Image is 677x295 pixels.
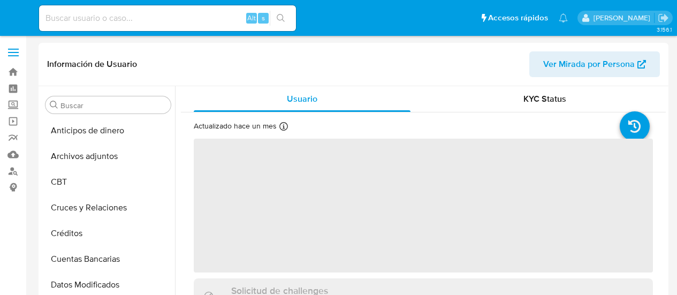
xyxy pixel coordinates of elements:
span: Usuario [287,93,317,105]
span: Accesos rápidos [488,12,548,24]
p: aline.magdaleno@mercadolibre.com [594,13,654,23]
span: s [262,13,265,23]
span: ‌ [194,139,653,273]
a: Salir [658,12,669,24]
a: Notificaciones [559,13,568,22]
span: Alt [247,13,256,23]
span: Ver Mirada por Persona [543,51,635,77]
button: Cuentas Bancarias [41,246,175,272]
input: Buscar usuario o caso... [39,11,296,25]
button: Anticipos de dinero [41,118,175,143]
button: Archivos adjuntos [41,143,175,169]
span: KYC Status [523,93,566,105]
button: search-icon [270,11,292,26]
h1: Información de Usuario [47,59,137,70]
button: CBT [41,169,175,195]
input: Buscar [60,101,166,110]
button: Créditos [41,221,175,246]
button: Cruces y Relaciones [41,195,175,221]
button: Ver Mirada por Persona [529,51,660,77]
p: Actualizado hace un mes [194,121,277,131]
button: Buscar [50,101,58,109]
